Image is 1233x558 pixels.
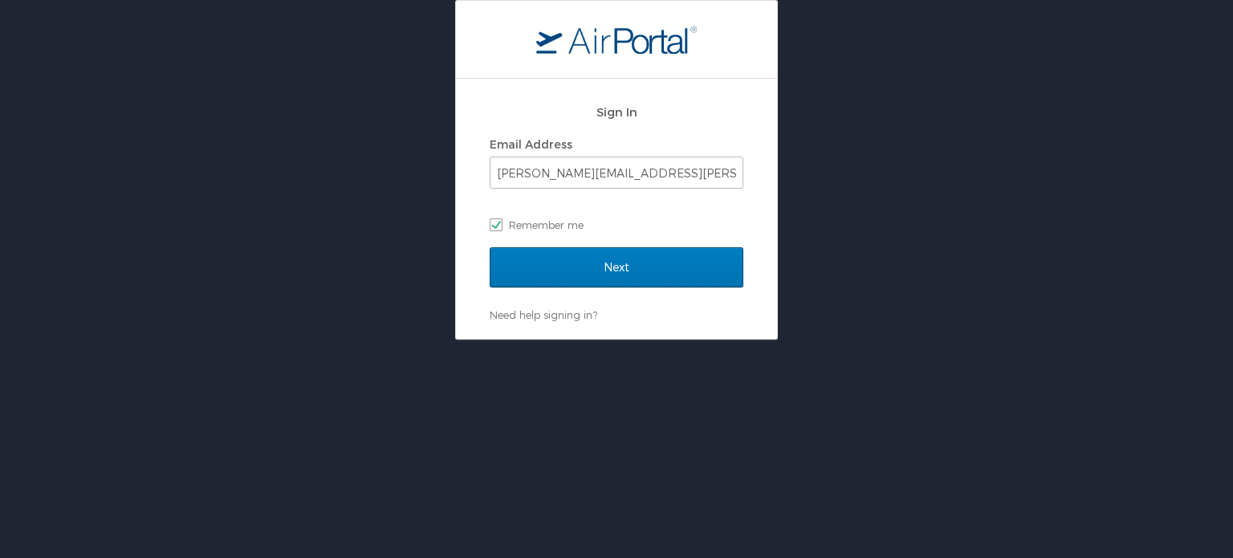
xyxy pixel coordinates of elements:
[490,137,572,151] label: Email Address
[490,103,743,121] h2: Sign In
[490,213,743,237] label: Remember me
[490,308,597,321] a: Need help signing in?
[490,247,743,287] input: Next
[536,25,697,54] img: logo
